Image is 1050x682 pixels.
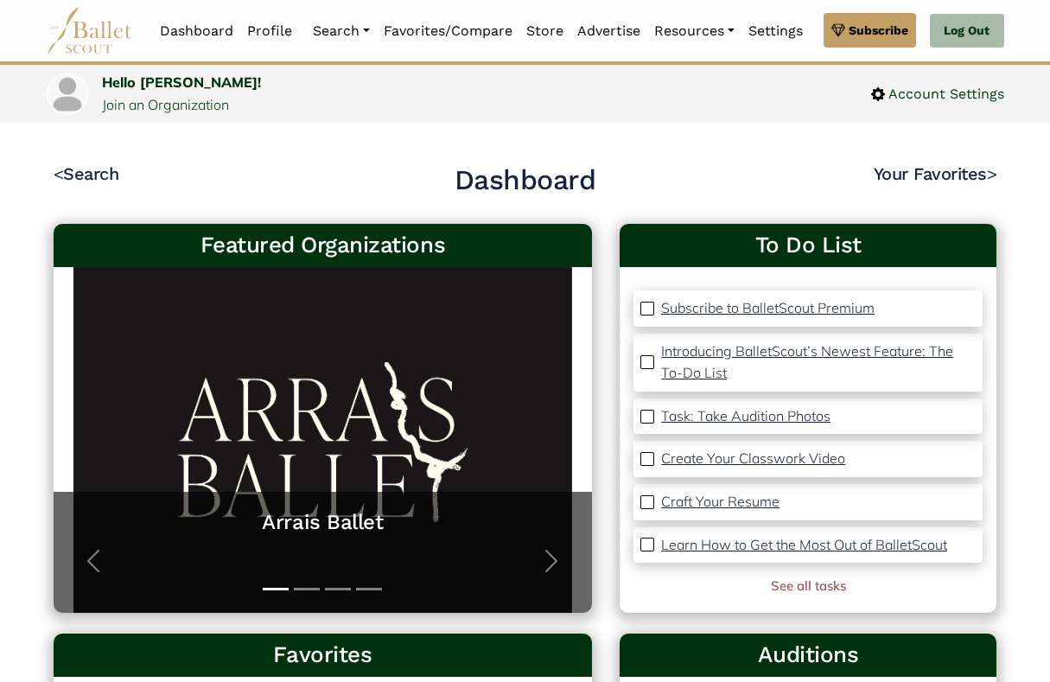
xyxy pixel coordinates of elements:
[661,341,976,385] a: Introducing BalletScout’s Newest Feature: The To-Do List
[102,96,229,113] a: Join an Organization
[661,342,953,382] p: Introducing BalletScout’s Newest Feature: The To-Do List
[519,13,570,49] a: Store
[67,641,579,670] h3: Favorites
[67,231,579,260] h3: Featured Organizations
[885,83,1004,105] span: Account Settings
[54,163,64,184] code: <
[356,579,382,599] button: Slide 4
[741,13,810,49] a: Settings
[874,163,997,184] a: Your Favorites
[661,536,947,553] p: Learn How to Get the Most Out of BalletScout
[930,14,1003,48] a: Log Out
[824,13,916,48] a: Subscribe
[849,21,908,40] span: Subscribe
[661,297,875,320] a: Subscribe to BalletScout Premium
[661,491,780,513] a: Craft Your Resume
[455,163,596,199] h2: Dashboard
[325,579,351,599] button: Slide 3
[570,13,647,49] a: Advertise
[661,299,875,316] p: Subscribe to BalletScout Premium
[263,579,289,599] button: Slide 1
[48,75,86,113] img: profile picture
[647,13,741,49] a: Resources
[871,83,1004,105] a: Account Settings
[54,163,119,184] a: <Search
[633,231,983,260] a: To Do List
[661,448,845,470] a: Create Your Classwork Video
[240,13,299,49] a: Profile
[987,163,997,184] code: >
[377,13,519,49] a: Favorites/Compare
[102,73,261,91] a: Hello [PERSON_NAME]!
[661,405,830,428] a: Task: Take Audition Photos
[771,577,846,594] a: See all tasks
[71,509,576,536] a: Arrais Ballet
[306,13,377,49] a: Search
[633,641,983,670] h3: Auditions
[831,21,845,40] img: gem.svg
[661,493,780,510] p: Craft Your Resume
[661,449,845,467] p: Create Your Classwork Video
[661,407,830,424] p: Task: Take Audition Photos
[661,534,947,557] a: Learn How to Get the Most Out of BalletScout
[294,579,320,599] button: Slide 2
[153,13,240,49] a: Dashboard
